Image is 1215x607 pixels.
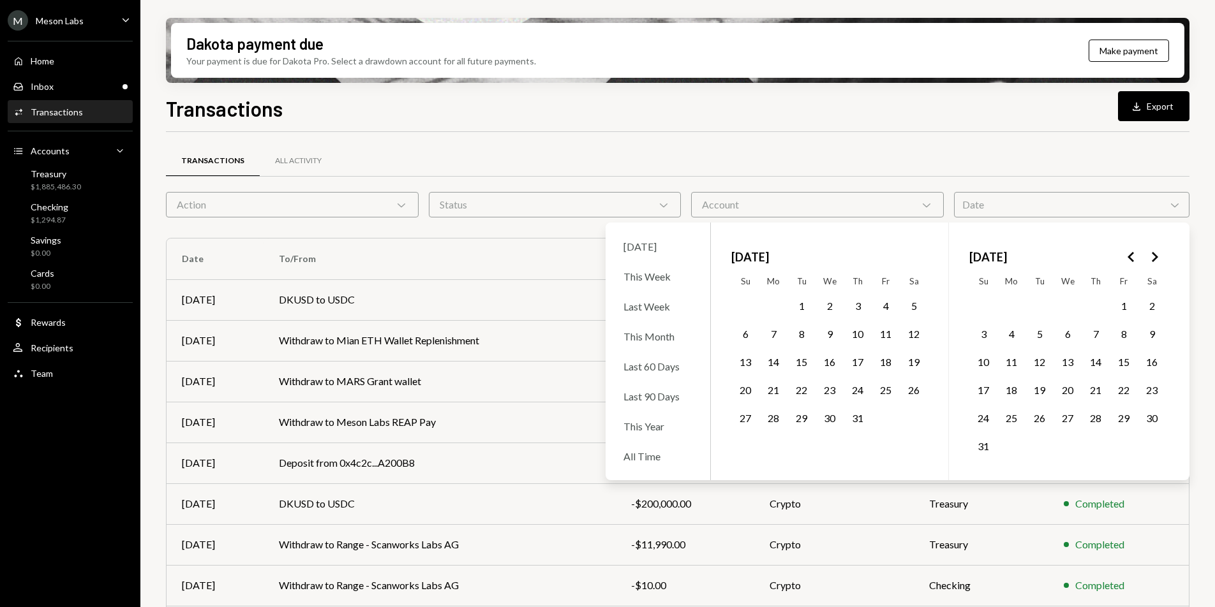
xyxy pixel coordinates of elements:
[8,264,133,295] a: Cards$0.00
[900,271,928,291] th: Saturday
[264,402,616,442] td: Withdraw to Meson Labs REAP Pay
[616,353,700,380] div: Last 60 Days
[429,192,682,217] div: Status
[31,145,70,156] div: Accounts
[788,320,815,347] button: Tuesday, July 8th, 2025
[1075,537,1124,552] div: Completed
[182,414,248,430] div: [DATE]
[1138,271,1166,291] th: Saturday
[182,333,248,348] div: [DATE]
[31,235,61,245] div: Savings
[8,10,28,31] div: M
[1026,348,1053,375] button: Tuesday, August 12th, 2025
[264,565,616,606] td: Withdraw to Range - Scanworks Labs AG
[264,483,616,524] td: DKUSD to USDC
[260,145,337,177] a: All Activity
[914,524,1049,565] td: Treasury
[732,348,759,375] button: Sunday, July 13th, 2025
[1138,376,1165,403] button: Saturday, August 23rd, 2025
[788,292,815,319] button: Tuesday, July 1st, 2025
[969,271,1166,460] table: August 2025
[900,376,927,403] button: Saturday, July 26th, 2025
[760,348,787,375] button: Monday, July 14th, 2025
[1089,40,1169,62] button: Make payment
[616,233,700,260] div: [DATE]
[181,156,244,166] div: Transactions
[788,376,815,403] button: Tuesday, July 22nd, 2025
[264,442,616,483] td: Deposit from 0x4c2c...A200B8
[31,342,73,353] div: Recipients
[844,320,871,347] button: Thursday, July 10th, 2025
[616,442,700,470] div: All Time
[732,404,759,431] button: Sunday, July 27th, 2025
[616,293,700,320] div: Last Week
[788,404,815,431] button: Tuesday, July 29th, 2025
[31,368,53,379] div: Team
[264,238,616,279] th: To/From
[631,578,738,593] div: -$10.00
[1082,376,1109,403] button: Thursday, August 21st, 2025
[1082,320,1109,347] button: Thursday, August 7th, 2025
[816,376,843,403] button: Wednesday, July 23rd, 2025
[900,292,927,319] button: Saturday, July 5th, 2025
[31,55,54,66] div: Home
[31,215,68,226] div: $1,294.87
[872,292,899,319] button: Friday, July 4th, 2025
[1026,376,1053,403] button: Tuesday, August 19th, 2025
[754,565,914,606] td: Crypto
[1110,376,1137,403] button: Friday, August 22nd, 2025
[1082,271,1110,291] th: Thursday
[186,33,324,54] div: Dakota payment due
[1054,404,1081,431] button: Wednesday, August 27th, 2025
[8,198,133,228] a: Checking$1,294.87
[1025,271,1054,291] th: Tuesday
[970,376,997,403] button: Sunday, August 17th, 2025
[998,320,1025,347] button: Monday, August 4th, 2025
[731,271,759,291] th: Sunday
[166,96,283,121] h1: Transactions
[731,271,928,460] table: July 2025
[8,49,133,72] a: Home
[31,268,54,279] div: Cards
[31,248,61,259] div: $0.00
[616,383,700,410] div: Last 90 Days
[760,404,787,431] button: Monday, July 28th, 2025
[844,348,871,375] button: Thursday, July 17th, 2025
[31,281,54,292] div: $0.00
[182,537,248,552] div: [DATE]
[36,15,84,26] div: Meson Labs
[1110,292,1137,319] button: Friday, August 1st, 2025
[1054,271,1082,291] th: Wednesday
[1054,320,1081,347] button: Wednesday, August 6th, 2025
[816,271,844,291] th: Wednesday
[1054,348,1081,375] button: Wednesday, August 13th, 2025
[872,271,900,291] th: Friday
[8,362,133,384] a: Team
[998,404,1025,431] button: Monday, August 25th, 2025
[1110,271,1138,291] th: Friday
[970,320,997,347] button: Sunday, August 3rd, 2025
[998,348,1025,375] button: Monday, August 11th, 2025
[1120,245,1143,268] button: Go to the Previous Month
[616,323,700,350] div: This Month
[182,374,248,389] div: [DATE]
[844,271,872,291] th: Thursday
[969,243,1007,271] span: [DATE]
[816,348,843,375] button: Wednesday, July 16th, 2025
[31,168,81,179] div: Treasury
[264,320,616,361] td: Withdraw to Mian ETH Wallet Replenishment
[844,376,871,403] button: Thursday, July 24th, 2025
[998,376,1025,403] button: Monday, August 18th, 2025
[970,404,997,431] button: Sunday, August 24th, 2025
[8,165,133,195] a: Treasury$1,885,486.30
[844,404,871,431] button: Thursday, July 31st, 2025
[8,336,133,359] a: Recipients
[900,320,927,347] button: Saturday, July 12th, 2025
[1138,348,1165,375] button: Saturday, August 16th, 2025
[1054,376,1081,403] button: Wednesday, August 20th, 2025
[872,376,899,403] button: Friday, July 25th, 2025
[788,348,815,375] button: Tuesday, July 15th, 2025
[1118,91,1189,121] button: Export
[31,317,66,328] div: Rewards
[816,404,843,431] button: Wednesday, July 30th, 2025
